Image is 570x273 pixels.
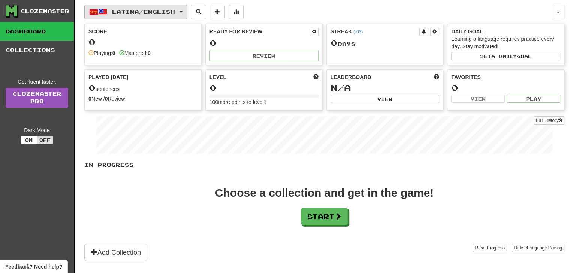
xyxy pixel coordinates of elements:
button: More stats [229,5,244,19]
div: New / Review [88,95,197,102]
button: Start [301,208,348,225]
div: Favorites [451,73,560,81]
div: sentences [88,83,197,93]
button: Add sentence to collection [210,5,225,19]
strong: 0 [105,96,108,102]
div: Choose a collection and get in the game! [215,187,434,199]
div: Daily Goal [451,28,560,35]
button: ResetProgress [473,244,507,252]
div: Streak [331,28,420,35]
button: View [331,95,440,103]
button: Full History [534,116,564,125]
div: Get fluent faster. [6,78,68,86]
div: Mastered: [119,49,151,57]
div: Learning a language requires practice every day. Stay motivated! [451,35,560,50]
div: Score [88,28,197,35]
button: Off [37,136,53,144]
div: 0 [451,83,560,92]
button: View [451,95,505,103]
strong: 0 [112,50,115,56]
button: Add Collection [84,244,147,261]
span: This week in points, UTC [434,73,439,81]
span: Latina / English [112,9,175,15]
button: On [21,136,37,144]
div: 0 [209,83,319,92]
div: Ready for Review [209,28,310,35]
span: Progress [487,245,505,251]
strong: 0 [88,96,91,102]
span: Open feedback widget [5,263,62,270]
a: (-03) [353,29,363,34]
span: 0 [331,37,338,48]
span: a daily [491,53,517,59]
div: Playing: [88,49,115,57]
a: ClozemasterPro [6,88,68,108]
span: Leaderboard [331,73,371,81]
div: 100 more points to level 1 [209,98,319,106]
div: Day s [331,38,440,48]
button: Play [507,95,560,103]
strong: 0 [148,50,151,56]
button: Seta dailygoal [451,52,560,60]
span: Level [209,73,226,81]
button: Latina/English [84,5,187,19]
p: In Progress [84,161,564,169]
button: DeleteLanguage Pairing [512,244,564,252]
div: 0 [88,37,197,47]
span: Played [DATE] [88,73,128,81]
span: 0 [88,82,96,93]
button: Review [209,50,319,61]
span: N/A [331,82,351,93]
div: 0 [209,38,319,47]
div: Clozemaster [21,7,69,15]
span: Language Pairing [527,245,562,251]
div: Dark Mode [6,126,68,134]
button: Search sentences [191,5,206,19]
